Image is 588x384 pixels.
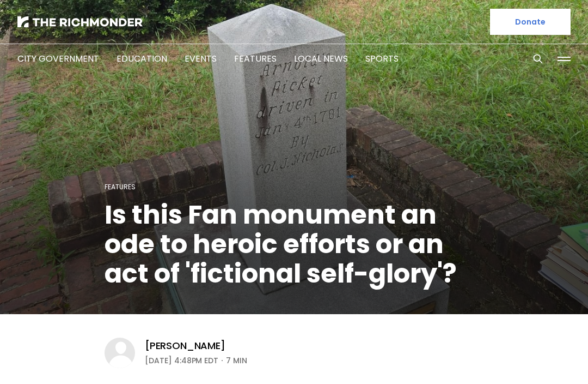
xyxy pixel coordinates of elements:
a: Events [185,52,217,65]
a: Sports [365,52,399,65]
img: The Richmonder [17,16,143,27]
a: [PERSON_NAME] [145,339,225,352]
a: Features [234,52,277,65]
time: [DATE] 4:48PM EDT [145,354,218,367]
a: Education [117,52,167,65]
span: 7 min [226,354,247,367]
button: Search this site [530,51,546,67]
h1: Is this Fan monument an ode to heroic efforts or an act of 'fictional self-glory'? [105,200,483,289]
a: City Government [17,52,99,65]
a: Donate [490,9,571,35]
iframe: portal-trigger [316,331,588,384]
a: Local News [294,52,348,65]
a: Features [105,182,136,191]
